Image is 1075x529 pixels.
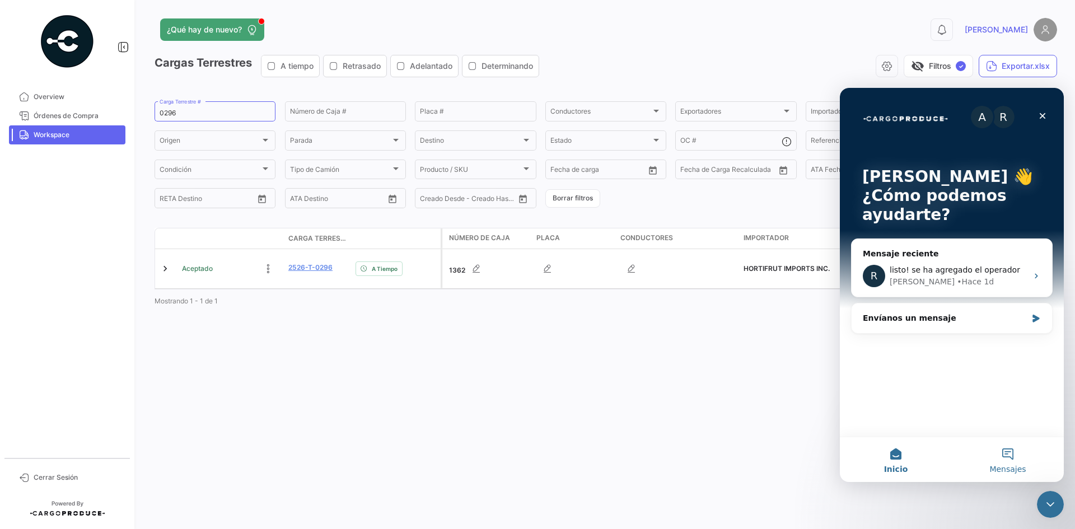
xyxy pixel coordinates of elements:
[550,167,571,175] input: Desde
[332,196,377,204] input: ATA Hasta
[182,264,213,274] span: Aceptado
[956,61,966,71] span: ✓
[449,233,510,243] span: Número de Caja
[1037,491,1064,518] iframe: Intercom live chat
[9,106,125,125] a: Órdenes de Compra
[281,60,314,72] span: A tiempo
[442,228,532,249] datatable-header-cell: Número de Caja
[545,189,600,208] button: Borrar filtros
[911,59,924,73] span: visibility_off
[420,138,521,146] span: Destino
[550,109,651,117] span: Conductores
[708,167,753,175] input: Hasta
[290,138,391,146] span: Parada
[351,234,441,243] datatable-header-cell: Delay Status
[391,55,458,77] button: Adelantado
[620,233,673,243] span: Conductores
[34,130,121,140] span: Workspace
[482,60,533,72] span: Determinando
[965,24,1028,35] span: [PERSON_NAME]
[1034,18,1057,41] img: placeholder-user.png
[160,263,171,274] a: Expand/Collapse Row
[449,258,527,280] div: 1362
[811,167,845,175] input: ATA Desde
[155,297,218,305] span: Mostrando 1 - 1 de 1
[254,190,270,207] button: Open calendar
[34,92,121,102] span: Overview
[290,196,324,204] input: ATA Desde
[160,196,180,204] input: Desde
[420,167,521,175] span: Producto / SKU
[739,228,840,249] datatable-header-cell: Importador
[177,234,284,243] datatable-header-cell: Estado
[616,228,739,249] datatable-header-cell: Conductores
[420,196,461,204] input: Creado Desde
[9,125,125,144] a: Workspace
[840,88,1064,482] iframe: Intercom live chat
[469,196,514,204] input: Creado Hasta
[167,24,242,35] span: ¿Qué hay de nuevo?
[680,109,781,117] span: Exportadores
[34,111,121,121] span: Órdenes de Compra
[775,162,792,179] button: Open calendar
[160,167,260,175] span: Condición
[811,109,912,117] span: Importadores
[410,60,452,72] span: Adelantado
[578,167,623,175] input: Hasta
[188,196,232,204] input: Hasta
[532,228,616,249] datatable-header-cell: Placa
[34,472,121,483] span: Cerrar Sesión
[372,264,398,273] span: A Tiempo
[644,162,661,179] button: Open calendar
[744,264,830,273] span: HORTIFRUT IMPORTS INC.
[384,190,401,207] button: Open calendar
[288,233,347,244] span: Carga Terrestre #
[550,138,651,146] span: Estado
[904,55,973,77] button: visibility_offFiltros✓
[680,167,700,175] input: Desde
[536,233,560,243] span: Placa
[284,229,351,248] datatable-header-cell: Carga Terrestre #
[343,60,381,72] span: Retrasado
[288,263,333,273] a: 2526-T-0296
[160,18,264,41] button: ¿Qué hay de nuevo?
[979,55,1057,77] button: Exportar.xlsx
[39,13,95,69] img: powered-by.png
[744,233,789,243] span: Importador
[462,55,539,77] button: Determinando
[261,55,319,77] button: A tiempo
[290,167,391,175] span: Tipo de Camión
[160,138,260,146] span: Origen
[324,55,386,77] button: Retrasado
[9,87,125,106] a: Overview
[155,55,543,77] h3: Cargas Terrestres
[515,190,531,207] button: Open calendar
